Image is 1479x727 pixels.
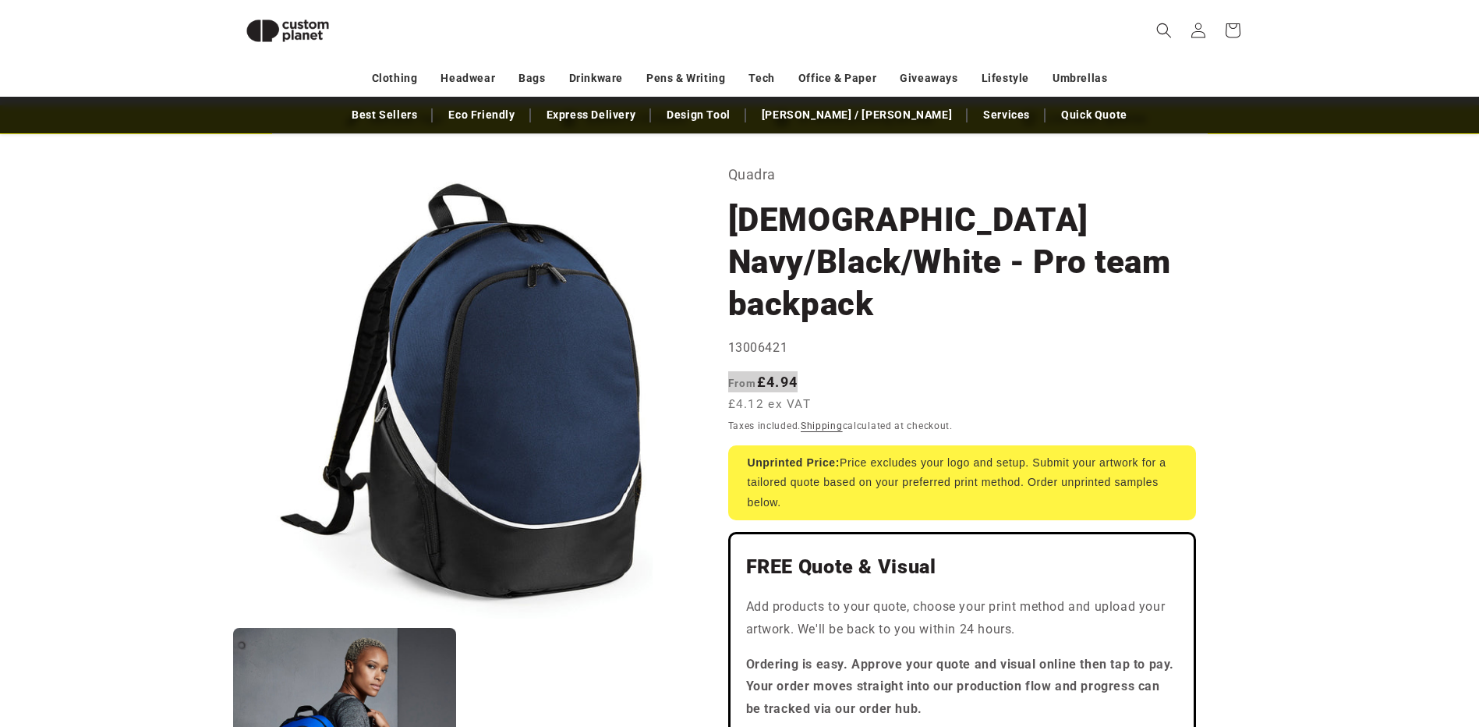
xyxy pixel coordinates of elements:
[748,65,774,92] a: Tech
[539,101,644,129] a: Express Delivery
[1053,65,1107,92] a: Umbrellas
[728,340,788,355] span: 13006421
[798,65,876,92] a: Office & Paper
[1053,101,1135,129] a: Quick Quote
[754,101,960,129] a: [PERSON_NAME] / [PERSON_NAME]
[728,199,1196,325] h1: [DEMOGRAPHIC_DATA] Navy/Black/White - Pro team backpack
[659,101,738,129] a: Design Tool
[1219,559,1479,727] iframe: Chat Widget
[746,596,1178,641] p: Add products to your quote, choose your print method and upload your artwork. We'll be back to yo...
[344,101,425,129] a: Best Sellers
[1147,13,1181,48] summary: Search
[233,6,342,55] img: Custom Planet
[746,657,1175,717] strong: Ordering is easy. Approve your quote and visual online then tap to pay. Your order moves straight...
[441,101,522,129] a: Eco Friendly
[728,418,1196,434] div: Taxes included. calculated at checkout.
[518,65,545,92] a: Bags
[728,374,798,390] strong: £4.94
[975,101,1038,129] a: Services
[746,555,1178,580] h2: FREE Quote & Visual
[748,456,840,469] strong: Unprinted Price:
[441,65,495,92] a: Headwear
[569,65,623,92] a: Drinkware
[982,65,1029,92] a: Lifestyle
[728,162,1196,187] p: Quadra
[646,65,725,92] a: Pens & Writing
[900,65,957,92] a: Giveaways
[372,65,418,92] a: Clothing
[801,420,843,431] a: Shipping
[728,377,757,389] span: From
[728,395,812,413] span: £4.12 ex VAT
[728,445,1196,520] div: Price excludes your logo and setup. Submit your artwork for a tailored quote based on your prefer...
